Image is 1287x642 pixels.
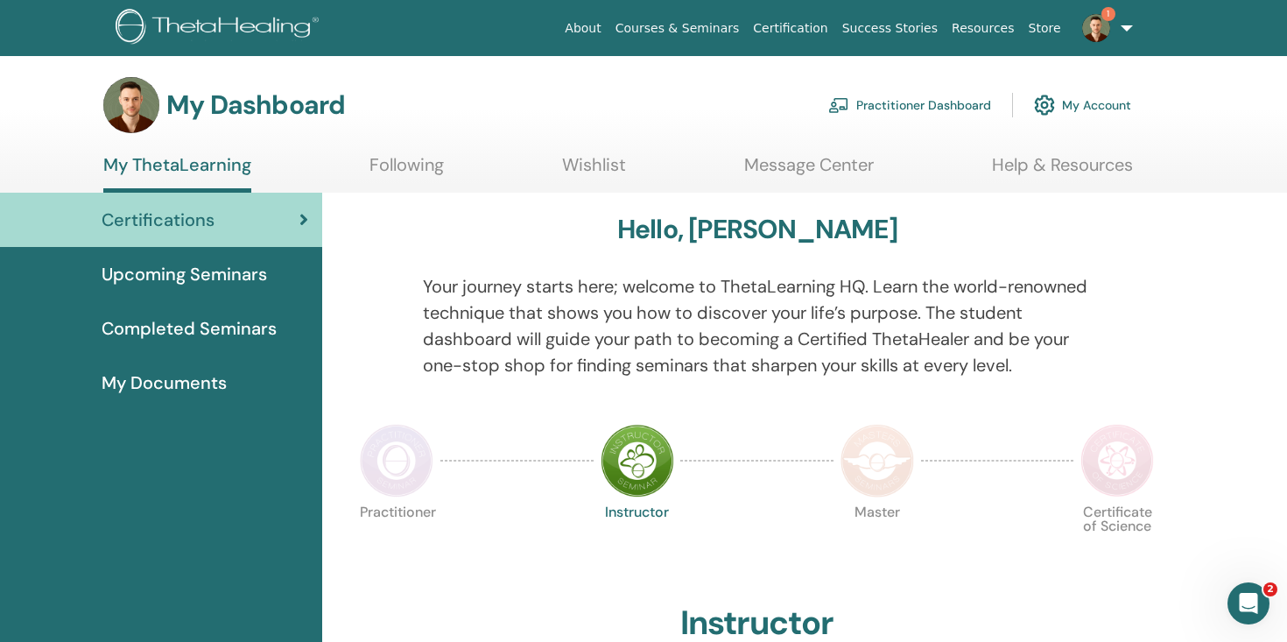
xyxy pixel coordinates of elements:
img: default.jpg [103,77,159,133]
h3: My Dashboard [166,89,345,121]
img: Certificate of Science [1080,424,1154,497]
a: Practitioner Dashboard [828,86,991,124]
img: default.jpg [1082,14,1110,42]
a: Help & Resources [992,154,1133,188]
a: Store [1022,12,1068,45]
iframe: Intercom live chat [1227,582,1269,624]
img: Master [840,424,914,497]
p: Master [840,505,914,579]
a: My ThetaLearning [103,154,251,193]
a: Wishlist [562,154,626,188]
a: Certification [746,12,834,45]
a: Resources [945,12,1022,45]
p: Your journey starts here; welcome to ThetaLearning HQ. Learn the world-renowned technique that sh... [423,273,1092,378]
a: Following [369,154,444,188]
img: logo.png [116,9,325,48]
img: cog.svg [1034,90,1055,120]
p: Certificate of Science [1080,505,1154,579]
a: Message Center [744,154,874,188]
span: Certifications [102,207,214,233]
a: Courses & Seminars [608,12,747,45]
a: My Account [1034,86,1131,124]
h3: Hello, [PERSON_NAME] [617,214,897,245]
span: 1 [1101,7,1115,21]
p: Practitioner [360,505,433,579]
span: 2 [1263,582,1277,596]
a: Success Stories [835,12,945,45]
span: Upcoming Seminars [102,261,267,287]
span: Completed Seminars [102,315,277,342]
p: Instructor [601,505,674,579]
span: My Documents [102,370,227,396]
img: Practitioner [360,424,433,497]
a: About [558,12,608,45]
img: Instructor [601,424,674,497]
img: chalkboard-teacher.svg [828,97,849,113]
